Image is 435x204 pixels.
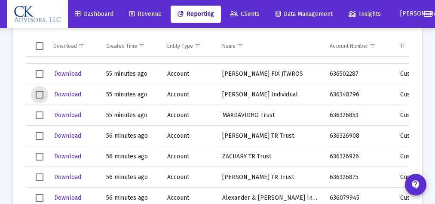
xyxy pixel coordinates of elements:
button: Download [53,171,82,183]
a: Revenue [123,6,168,23]
div: Select row [36,194,43,202]
td: ZACHARY TR Trust [216,146,324,167]
span: Download [54,111,81,119]
td: 56 minutes ago [100,167,161,188]
span: Show filter options for column 'Entity Type' [194,43,201,49]
td: 636326908 [324,126,394,146]
div: Select row [36,153,43,161]
td: 56 minutes ago [100,146,161,167]
button: Download [53,68,82,80]
td: Column Name [216,36,324,56]
a: Insights [342,6,388,23]
div: Entity Type [167,43,193,49]
span: Show filter options for column 'Name' [237,43,243,49]
td: 636326926 [324,146,394,167]
button: Download [53,88,82,101]
span: Show filter options for column 'Account Number' [369,43,376,49]
td: MAXDAVIDHO Trust [216,105,324,126]
span: Dashboard [75,10,113,18]
span: Download [54,70,81,77]
span: Download [54,194,81,201]
div: Select row [36,49,43,57]
td: 55 minutes ago [100,84,161,105]
a: Reporting [171,6,221,23]
span: Show filter options for column 'Created Time' [138,43,145,49]
td: 55 minutes ago [100,105,161,126]
div: Select all [36,42,43,50]
button: Download [53,109,82,121]
td: 55 minutes ago [100,64,161,84]
span: Clients [230,10,260,18]
td: 636348796 [324,84,394,105]
td: 636326853 [324,105,394,126]
span: Download [54,153,81,160]
button: Download [53,150,82,163]
td: 56 minutes ago [100,126,161,146]
td: Account [161,84,217,105]
td: Account [161,64,217,84]
span: Reporting [178,10,214,18]
td: [PERSON_NAME] FIX JTWROS [216,64,324,84]
a: Data Management [269,6,340,23]
td: Column Entity Type [161,36,217,56]
img: Dashboard [13,6,61,23]
td: [PERSON_NAME] TR Trust [216,126,324,146]
div: Select row [36,111,43,119]
button: [PERSON_NAME] [390,5,417,22]
button: Download [53,130,82,142]
td: Account [161,126,217,146]
div: Created Time [106,43,137,49]
td: 636326875 [324,167,394,188]
span: Download [54,173,81,181]
td: [PERSON_NAME] Individual [216,84,324,105]
div: Account Number [330,43,368,49]
td: Column Created Time [100,36,161,56]
td: Account [161,146,217,167]
span: Data Management [276,10,333,18]
a: Dashboard [68,6,120,23]
div: Select row [36,91,43,99]
td: [PERSON_NAME] TR Trust [216,167,324,188]
span: Download [54,91,81,98]
mat-icon: contact_support [410,179,421,190]
td: Account [161,105,217,126]
div: Select row [36,70,43,78]
span: Download [54,132,81,139]
td: 636502287 [324,64,394,84]
button: Download [53,192,82,204]
span: Show filter options for column 'Download' [78,43,85,49]
div: Select row [36,173,43,181]
td: Column Account Number [324,36,394,56]
div: Download [53,43,77,49]
td: Account [161,167,217,188]
span: Insights [349,10,381,18]
div: Name [222,43,236,49]
div: Select row [36,132,43,140]
a: Clients [223,6,267,23]
td: Column Download [47,36,100,56]
span: Revenue [129,10,162,18]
